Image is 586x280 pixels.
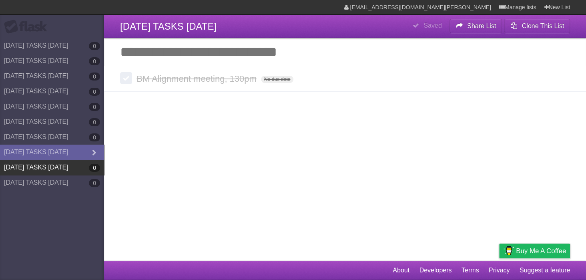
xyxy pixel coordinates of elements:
[89,42,100,50] b: 0
[89,57,100,65] b: 0
[520,263,570,278] a: Suggest a feature
[89,164,100,172] b: 0
[499,244,570,258] a: Buy me a coffee
[423,22,442,29] b: Saved
[89,73,100,81] b: 0
[503,244,514,258] img: Buy me a coffee
[393,263,409,278] a: About
[462,263,479,278] a: Terms
[467,22,496,29] b: Share List
[120,21,217,32] span: [DATE] TASKS [DATE]
[489,263,510,278] a: Privacy
[261,76,293,83] span: No due date
[450,19,502,33] button: Share List
[516,244,566,258] span: Buy me a coffee
[89,133,100,141] b: 0
[522,22,564,29] b: Clone This List
[120,72,132,84] label: Done
[504,19,570,33] button: Clone This List
[89,103,100,111] b: 0
[136,74,259,84] span: BM Alignment meeting, 130pm
[89,179,100,187] b: 0
[419,263,452,278] a: Developers
[4,20,52,34] div: Flask
[89,88,100,96] b: 0
[89,118,100,126] b: 0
